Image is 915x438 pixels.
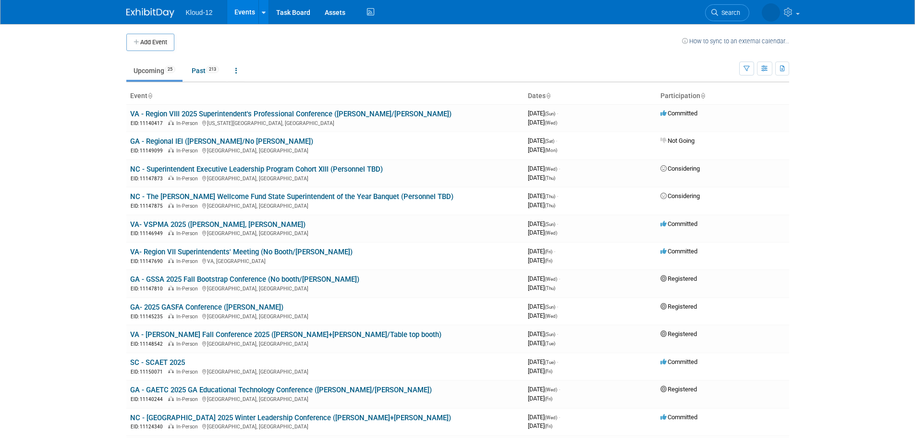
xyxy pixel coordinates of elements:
[165,66,175,73] span: 25
[130,330,441,339] a: VA - [PERSON_NAME] Fall Conference 2025 ([PERSON_NAME]+[PERSON_NAME]/Table top booth)
[176,258,201,264] span: In-Person
[660,413,697,421] span: Committed
[176,341,201,347] span: In-Person
[557,303,558,310] span: -
[545,304,555,310] span: (Sun)
[147,92,152,100] a: Sort by Event Name
[545,194,555,199] span: (Thu)
[528,220,558,227] span: [DATE]
[131,148,167,153] span: EID: 11149099
[176,230,201,237] span: In-Person
[545,313,557,319] span: (Wed)
[545,341,555,346] span: (Tue)
[168,120,174,125] img: In-Person Event
[168,286,174,290] img: In-Person Event
[524,88,657,104] th: Dates
[130,395,520,403] div: [GEOGRAPHIC_DATA], [GEOGRAPHIC_DATA]
[131,286,167,291] span: EID: 11147810
[176,120,201,126] span: In-Person
[528,413,560,421] span: [DATE]
[528,358,558,365] span: [DATE]
[126,88,524,104] th: Event
[126,34,174,51] button: Add Event
[545,148,557,153] span: (Mon)
[660,220,697,227] span: Committed
[130,220,305,229] a: VA- VSPMA 2025 ([PERSON_NAME], [PERSON_NAME])
[528,284,555,291] span: [DATE]
[557,192,558,200] span: -
[168,424,174,428] img: In-Person Event
[206,66,219,73] span: 213
[528,339,555,347] span: [DATE]
[660,303,697,310] span: Registered
[660,330,697,338] span: Registered
[528,330,558,338] span: [DATE]
[528,248,555,255] span: [DATE]
[545,203,555,208] span: (Thu)
[528,386,560,393] span: [DATE]
[557,220,558,227] span: -
[130,229,520,237] div: [GEOGRAPHIC_DATA], [GEOGRAPHIC_DATA]
[168,230,174,235] img: In-Person Event
[528,312,557,319] span: [DATE]
[176,203,201,209] span: In-Person
[559,165,560,172] span: -
[545,424,552,429] span: (Fri)
[131,314,167,319] span: EID: 11145235
[545,230,557,236] span: (Wed)
[682,38,789,45] a: How to sync to an external calendar...
[660,165,700,172] span: Considering
[168,203,174,208] img: In-Person Event
[131,176,167,181] span: EID: 11147873
[546,92,550,100] a: Sort by Start Date
[528,119,557,126] span: [DATE]
[559,413,560,421] span: -
[528,146,557,153] span: [DATE]
[176,369,201,375] span: In-Person
[168,396,174,401] img: In-Person Event
[660,110,697,117] span: Committed
[556,137,557,144] span: -
[557,358,558,365] span: -
[660,275,697,282] span: Registered
[559,275,560,282] span: -
[545,387,557,392] span: (Wed)
[176,148,201,154] span: In-Person
[168,148,174,152] img: In-Person Event
[131,341,167,347] span: EID: 11148542
[131,259,167,264] span: EID: 11147690
[130,386,432,394] a: GA - GAETC 2025 GA Educational Technology Conference ([PERSON_NAME]/[PERSON_NAME])
[528,201,555,209] span: [DATE]
[126,62,183,80] a: Upcoming25
[660,358,697,365] span: Committed
[554,248,555,255] span: -
[130,146,520,154] div: [GEOGRAPHIC_DATA], [GEOGRAPHIC_DATA]
[168,313,174,318] img: In-Person Event
[657,88,789,104] th: Participation
[130,422,520,430] div: [GEOGRAPHIC_DATA], [GEOGRAPHIC_DATA]
[545,166,557,172] span: (Wed)
[168,175,174,180] img: In-Person Event
[130,303,283,312] a: GA- 2025 GASFA Conference ([PERSON_NAME])
[705,4,749,21] a: Search
[545,138,554,144] span: (Sat)
[130,174,520,182] div: [GEOGRAPHIC_DATA], [GEOGRAPHIC_DATA]
[545,286,555,291] span: (Thu)
[545,396,552,401] span: (Fri)
[186,9,213,16] span: Kloud-12
[176,286,201,292] span: In-Person
[131,121,167,126] span: EID: 11140417
[131,231,167,236] span: EID: 11146949
[545,249,552,254] span: (Fri)
[528,367,552,375] span: [DATE]
[131,369,167,375] span: EID: 11150071
[176,175,201,182] span: In-Person
[130,284,520,292] div: [GEOGRAPHIC_DATA], [GEOGRAPHIC_DATA]
[559,386,560,393] span: -
[130,275,359,284] a: GA - GSSA 2025 Fall Bootstrap Conference (No booth/[PERSON_NAME])
[557,110,558,117] span: -
[528,229,557,236] span: [DATE]
[545,222,555,227] span: (Sun)
[130,201,520,210] div: [GEOGRAPHIC_DATA], [GEOGRAPHIC_DATA]
[545,360,555,365] span: (Tue)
